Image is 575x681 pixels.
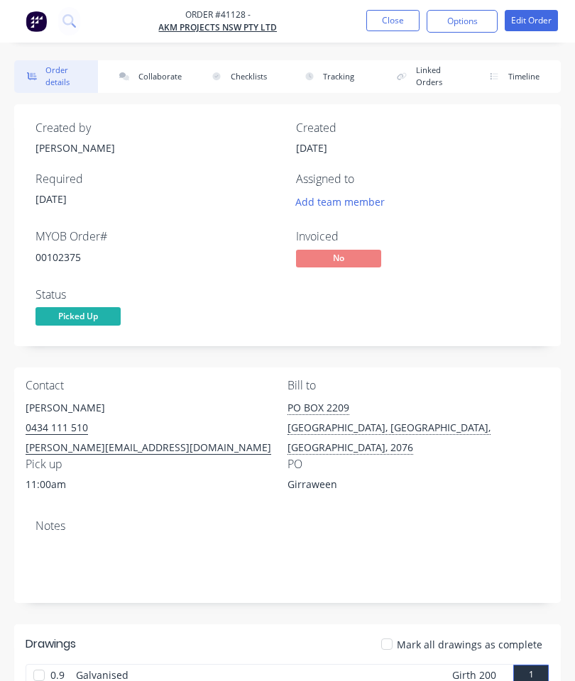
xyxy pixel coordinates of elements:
span: Picked Up [35,307,121,325]
button: Picked Up [35,307,121,328]
img: Factory [26,11,47,32]
span: Mark all drawings as complete [397,637,542,652]
a: AKM PROJECTS NSW PTY LTD [158,21,277,34]
div: Status [35,288,279,301]
button: Add team member [288,192,393,211]
button: Collaborate [106,60,190,93]
div: [PERSON_NAME]0434 111 510[PERSON_NAME][EMAIL_ADDRESS][DOMAIN_NAME] [26,398,287,458]
div: Bill to [287,379,549,392]
div: PO [287,458,549,471]
span: [DATE] [296,141,327,155]
button: Tracking [292,60,376,93]
div: Girraween [287,477,465,497]
div: Notes [35,519,540,533]
div: Required [35,172,279,186]
div: MYOB Order # [35,230,279,243]
span: Order #41128 - [158,9,277,21]
div: 11:00am [26,477,287,492]
div: Drawings [26,636,76,653]
div: Created [296,121,540,135]
span: No [296,250,381,267]
button: Add team member [296,192,393,211]
div: Created by [35,121,279,135]
div: Assigned to [296,172,540,186]
button: Checklists [199,60,283,93]
button: Options [427,10,498,33]
div: Invoiced [296,230,540,243]
div: 00102375 [35,250,279,265]
button: Order details [14,60,98,93]
div: [PERSON_NAME] [35,140,279,155]
button: Close [366,10,420,31]
div: [PERSON_NAME] [26,398,287,418]
button: Edit Order [505,10,558,31]
div: Pick up [26,458,287,471]
button: Timeline [477,60,561,93]
button: Linked Orders [384,60,468,93]
div: Contact [26,379,287,392]
span: [DATE] [35,192,67,206]
div: PO BOX 2209[GEOGRAPHIC_DATA], [GEOGRAPHIC_DATA], [GEOGRAPHIC_DATA], 2076 [287,398,549,458]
